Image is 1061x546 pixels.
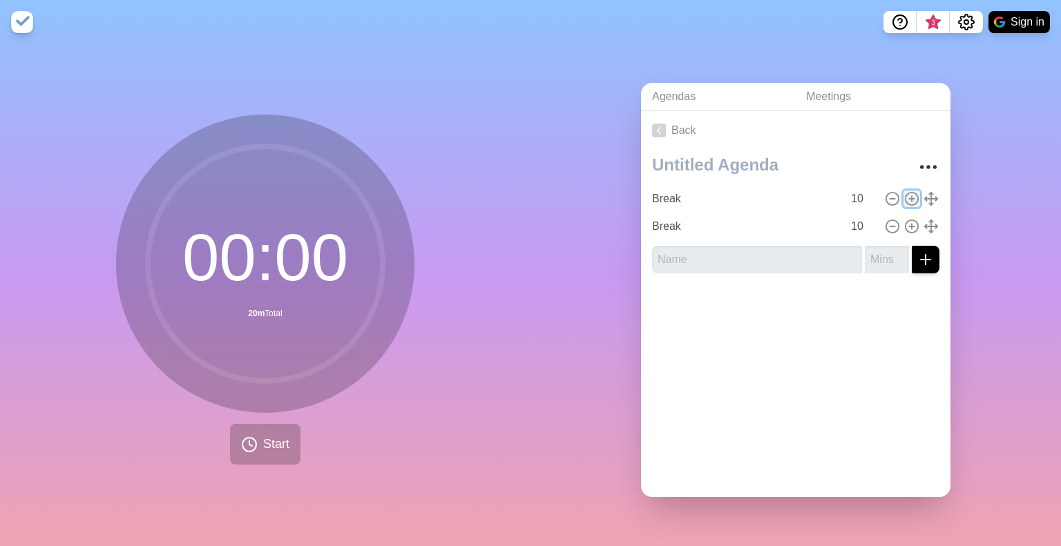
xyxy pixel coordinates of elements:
button: Start [230,424,300,465]
button: Help [883,11,917,33]
input: Name [647,185,843,213]
img: timeblocks logo [11,11,33,33]
a: Back [641,111,950,150]
a: Meetings [795,83,950,111]
button: Sign in [988,11,1050,33]
input: Name [652,246,862,273]
input: Mins [845,213,879,240]
input: Name [647,213,843,240]
button: What’s new [917,11,950,33]
input: Mins [845,185,879,213]
input: Mins [865,246,909,273]
button: Settings [950,11,983,33]
button: More [915,153,942,181]
a: Agendas [641,83,795,111]
span: 3 [928,17,939,28]
span: Start [263,435,289,454]
img: google logo [994,17,1005,28]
